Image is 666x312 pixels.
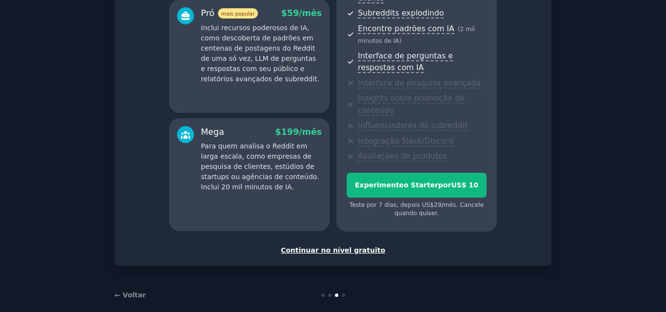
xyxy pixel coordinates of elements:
font: o Starter [404,181,438,189]
font: 199 [281,127,299,137]
font: Integração Slack/Discord [358,136,453,146]
font: /mês [299,8,322,18]
font: $ [281,8,287,18]
font: Interface de perguntas e respostas com IA [358,51,453,73]
button: Experimenteo StarterporUS$ 10 [347,173,487,198]
font: Experimente [355,181,404,189]
font: $ [275,127,281,137]
font: Teste por 7 dias [350,202,397,208]
font: Mega [201,127,224,137]
font: 29 [434,202,442,208]
a: ← Voltar [115,291,146,299]
font: , depois US$ [396,202,434,208]
font: Avaliações de produtos [358,151,447,161]
font: mais popular [221,11,255,17]
font: 59 [287,8,299,18]
font: 2 mil minutos de IA [358,26,475,45]
font: Pró [201,8,215,18]
font: Interface de pesquisa avançada [358,78,481,88]
font: Insights sobre promoção de conteúdo [358,93,465,115]
font: Continuar no nível gratuito [281,246,385,254]
font: Para quem analisa o Reddit em larga escala, como empresas de pesquisa de clientes, estúdios de st... [201,142,319,191]
font: /mês [441,202,456,208]
font: ) [399,37,402,44]
font: Encontre padrões com IA [358,24,454,33]
font: Influenciadores do subreddit [358,121,468,130]
font: Inclui recursos poderosos de IA, como descoberta de padrões em centenas de postagens do Reddit de... [201,24,319,83]
font: /mês [299,127,322,137]
font: Subreddits explodindo [358,8,444,18]
font: por [438,181,451,189]
font: ( [458,26,460,33]
font: US$ 10 [451,181,478,189]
